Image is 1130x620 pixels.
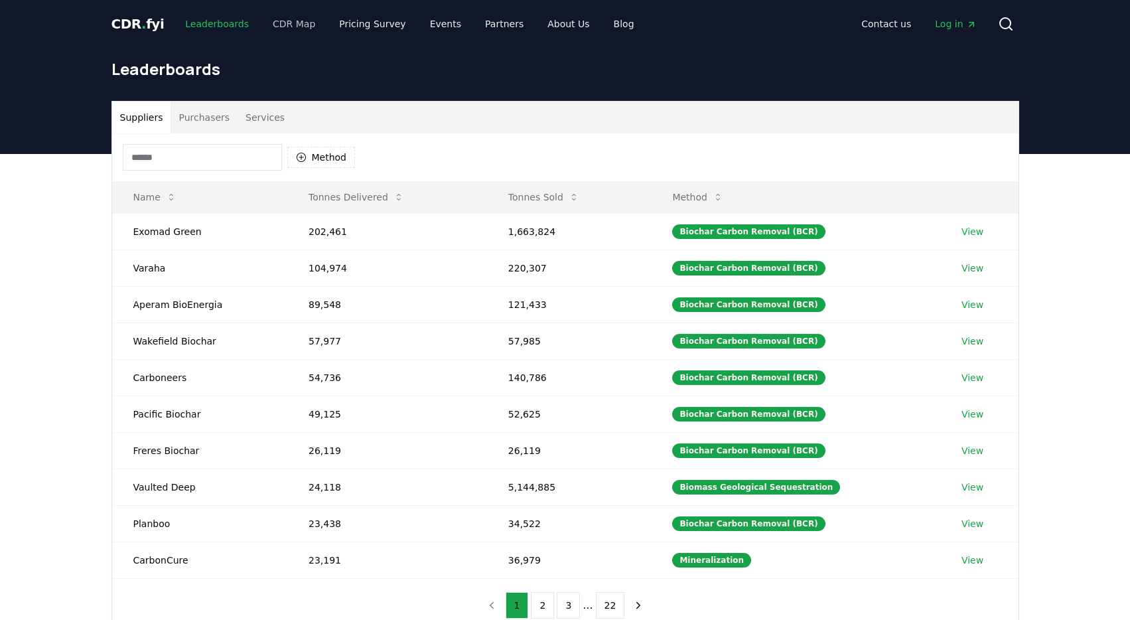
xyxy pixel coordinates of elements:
[112,102,171,133] button: Suppliers
[112,432,287,469] td: Freres Biochar
[111,58,1019,80] h1: Leaderboards
[287,213,487,250] td: 202,461
[961,371,983,384] a: View
[498,184,590,210] button: Tonnes Sold
[287,469,487,505] td: 24,118
[506,592,529,619] button: 1
[487,323,652,359] td: 57,985
[487,250,652,286] td: 220,307
[662,184,734,210] button: Method
[287,147,356,168] button: Method
[111,15,165,33] a: CDR.fyi
[851,12,987,36] nav: Main
[672,334,825,349] div: Biochar Carbon Removal (BCR)
[287,359,487,396] td: 54,736
[531,592,554,619] button: 2
[287,250,487,286] td: 104,974
[487,505,652,542] td: 34,522
[112,250,287,286] td: Varaha
[557,592,580,619] button: 3
[672,261,825,275] div: Biochar Carbon Removal (BCR)
[175,12,644,36] nav: Main
[419,12,472,36] a: Events
[537,12,600,36] a: About Us
[238,102,293,133] button: Services
[287,323,487,359] td: 57,977
[112,469,287,505] td: Vaulted Deep
[287,286,487,323] td: 89,548
[287,396,487,432] td: 49,125
[487,359,652,396] td: 140,786
[287,542,487,578] td: 23,191
[961,408,983,421] a: View
[487,469,652,505] td: 5,144,885
[141,16,146,32] span: .
[961,262,983,275] a: View
[961,517,983,530] a: View
[287,432,487,469] td: 26,119
[298,184,415,210] button: Tonnes Delivered
[961,481,983,494] a: View
[487,396,652,432] td: 52,625
[672,443,825,458] div: Biochar Carbon Removal (BCR)
[627,592,650,619] button: next page
[583,597,593,613] li: ...
[672,370,825,385] div: Biochar Carbon Removal (BCR)
[672,553,751,568] div: Mineralization
[112,505,287,542] td: Planboo
[262,12,326,36] a: CDR Map
[112,323,287,359] td: Wakefield Biochar
[487,542,652,578] td: 36,979
[961,225,983,238] a: View
[672,480,840,495] div: Biomass Geological Sequestration
[961,298,983,311] a: View
[603,12,645,36] a: Blog
[935,17,976,31] span: Log in
[851,12,922,36] a: Contact us
[474,12,534,36] a: Partners
[112,542,287,578] td: CarbonCure
[487,213,652,250] td: 1,663,824
[112,286,287,323] td: Aperam BioEnergia
[287,505,487,542] td: 23,438
[596,592,625,619] button: 22
[672,297,825,312] div: Biochar Carbon Removal (BCR)
[111,16,165,32] span: CDR fyi
[171,102,238,133] button: Purchasers
[672,407,825,422] div: Biochar Carbon Removal (BCR)
[112,396,287,432] td: Pacific Biochar
[487,286,652,323] td: 121,433
[961,444,983,457] a: View
[112,213,287,250] td: Exomad Green
[672,224,825,239] div: Biochar Carbon Removal (BCR)
[175,12,259,36] a: Leaderboards
[112,359,287,396] td: Carboneers
[961,335,983,348] a: View
[961,554,983,567] a: View
[924,12,987,36] a: Log in
[672,516,825,531] div: Biochar Carbon Removal (BCR)
[487,432,652,469] td: 26,119
[123,184,187,210] button: Name
[328,12,416,36] a: Pricing Survey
